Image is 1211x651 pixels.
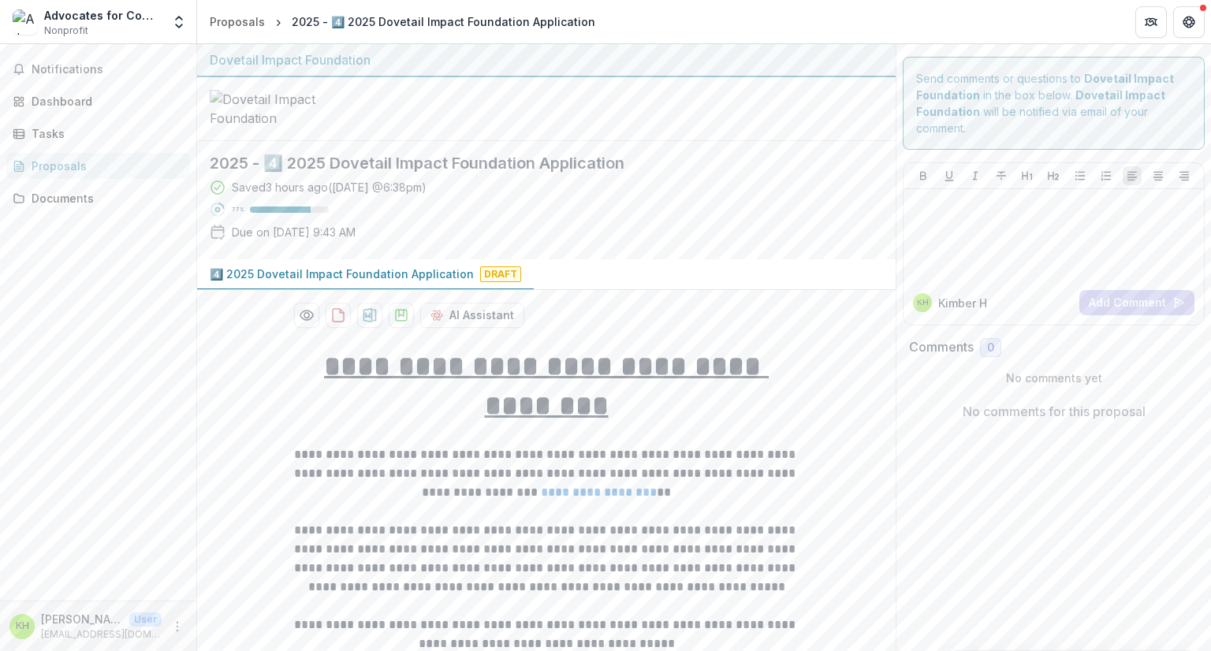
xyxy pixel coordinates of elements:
button: Partners [1135,6,1167,38]
button: Align Left [1123,166,1142,185]
button: AI Assistant [420,303,524,328]
button: Get Help [1173,6,1205,38]
button: More [168,617,187,636]
a: Documents [6,185,190,211]
div: Send comments or questions to in the box below. will be notified via email of your comment. [903,57,1205,150]
button: Notifications [6,57,190,82]
div: Kimber Hartmann [917,299,929,307]
span: Draft [480,266,521,282]
p: Due on [DATE] 9:43 AM [232,224,356,240]
div: Dashboard [32,93,177,110]
h2: 2025 - 4️⃣ 2025 Dovetail Impact Foundation Application [210,154,858,173]
button: Heading 2 [1044,166,1063,185]
button: Preview 91aa803c-30e4-4574-a627-7e49e0a727ca-0.pdf [294,303,319,328]
p: User [129,612,162,627]
button: Add Comment [1079,290,1194,315]
p: No comments for this proposal [963,402,1146,421]
p: [PERSON_NAME] [41,611,123,627]
p: 77 % [232,204,244,215]
span: 0 [987,341,994,355]
button: Bullet List [1071,166,1090,185]
p: No comments yet [909,370,1198,386]
button: Bold [914,166,933,185]
a: Tasks [6,121,190,147]
nav: breadcrumb [203,10,602,33]
button: Strike [992,166,1011,185]
span: Notifications [32,63,184,76]
h2: Comments [909,340,974,355]
button: Underline [940,166,959,185]
div: Kimber Hartmann [16,621,29,631]
a: Dashboard [6,88,190,114]
button: Open entity switcher [168,6,190,38]
div: Proposals [210,13,265,30]
div: Dovetail Impact Foundation [210,50,883,69]
a: Proposals [6,153,190,179]
button: download-proposal [389,303,414,328]
img: Dovetail Impact Foundation [210,90,367,128]
button: download-proposal [357,303,382,328]
p: [EMAIL_ADDRESS][DOMAIN_NAME] [41,627,162,642]
button: Align Center [1149,166,1168,185]
button: Align Right [1175,166,1194,185]
p: Kimber H [938,295,987,311]
div: Saved 3 hours ago ( [DATE] @ 6:38pm ) [232,179,427,195]
p: 4️⃣ 2025 Dovetail Impact Foundation Application [210,266,474,282]
div: Tasks [32,125,177,142]
div: 2025 - 4️⃣ 2025 Dovetail Impact Foundation Application [292,13,595,30]
button: download-proposal [326,303,351,328]
button: Heading 1 [1018,166,1037,185]
div: Documents [32,190,177,206]
img: Advocates for Community Transformation [13,9,38,35]
div: Advocates for Community Transformation [44,7,162,24]
div: Proposals [32,158,177,174]
a: Proposals [203,10,271,33]
span: Nonprofit [44,24,88,38]
button: Italicize [966,166,985,185]
button: Ordered List [1097,166,1116,185]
